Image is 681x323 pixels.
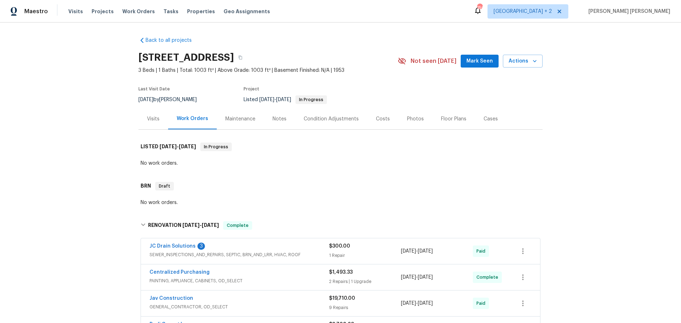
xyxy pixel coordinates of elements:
div: LISTED [DATE]-[DATE]In Progress [138,135,543,158]
span: [DATE] [418,249,433,254]
span: Maestro [24,8,48,15]
span: [DATE] [418,301,433,306]
span: Project [244,87,259,91]
div: 2 Repairs | 1 Upgrade [329,278,401,285]
span: [PERSON_NAME] [PERSON_NAME] [586,8,670,15]
span: [DATE] [259,97,274,102]
span: - [182,223,219,228]
div: by [PERSON_NAME] [138,95,205,104]
div: Visits [147,115,160,123]
span: In Progress [296,98,326,102]
div: 3 [197,243,205,250]
span: [DATE] [418,275,433,280]
span: [DATE] [401,249,416,254]
div: Cases [484,115,498,123]
div: 1 Repair [329,252,401,259]
h6: RENOVATION [148,221,219,230]
div: RENOVATION [DATE]-[DATE]Complete [138,214,543,237]
div: 156 [477,4,482,11]
span: 3 Beds | 1 Baths | Total: 1003 ft² | Above Grade: 1003 ft² | Basement Finished: N/A | 1953 [138,67,398,74]
span: Mark Seen [466,57,493,66]
span: Draft [156,183,173,190]
span: Projects [92,8,114,15]
div: Photos [407,115,424,123]
div: Costs [376,115,390,123]
span: [DATE] [401,301,416,306]
span: Geo Assignments [224,8,270,15]
a: Centralized Purchasing [150,270,210,275]
span: Work Orders [122,8,155,15]
span: Paid [476,300,488,307]
div: BRN Draft [138,175,543,198]
div: Work Orders [177,115,208,122]
span: [GEOGRAPHIC_DATA] + 2 [494,8,552,15]
span: $1,493.33 [329,270,353,275]
a: Back to all projects [138,37,207,44]
span: Tasks [163,9,178,14]
span: SEWER_INSPECTIONS_AND_REPAIRS, SEPTIC, BRN_AND_LRR, HVAC, ROOF [150,251,329,258]
span: [DATE] [182,223,200,228]
span: Paid [476,248,488,255]
span: - [160,144,196,149]
a: JC Drain Solutions [150,244,196,249]
span: [DATE] [202,223,219,228]
span: - [401,274,433,281]
span: - [401,248,433,255]
span: Last Visit Date [138,87,170,91]
span: Complete [476,274,501,281]
span: [DATE] [160,144,177,149]
button: Copy Address [234,51,247,64]
span: Complete [224,222,251,229]
div: No work orders. [141,160,540,167]
button: Actions [503,55,543,68]
div: Condition Adjustments [304,115,359,123]
span: [DATE] [276,97,291,102]
h2: [STREET_ADDRESS] [138,54,234,61]
div: 9 Repairs [329,304,401,311]
span: In Progress [201,143,231,150]
span: Properties [187,8,215,15]
span: - [401,300,433,307]
span: [DATE] [401,275,416,280]
span: GENERAL_CONTRACTOR, OD_SELECT [150,303,329,310]
span: - [259,97,291,102]
span: [DATE] [179,144,196,149]
div: No work orders. [141,199,540,206]
span: PAINTING, APPLIANCE, CABINETS, OD_SELECT [150,277,329,284]
h6: BRN [141,182,151,190]
span: $300.00 [329,244,350,249]
div: Floor Plans [441,115,466,123]
span: [DATE] [138,97,153,102]
span: Visits [68,8,83,15]
span: $19,710.00 [329,296,355,301]
h6: LISTED [141,143,196,151]
a: Jav Construction [150,296,193,301]
div: Maintenance [225,115,255,123]
div: Notes [273,115,286,123]
span: Actions [509,57,537,66]
span: Not seen [DATE] [411,58,456,65]
span: Listed [244,97,327,102]
button: Mark Seen [461,55,499,68]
